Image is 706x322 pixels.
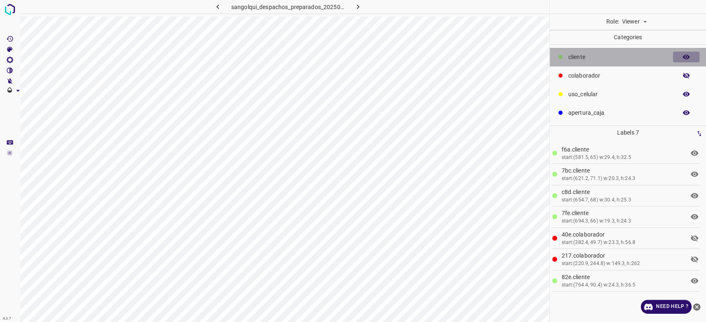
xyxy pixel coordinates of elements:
p: colaborador [568,71,673,80]
div: cliente [550,48,706,66]
div: start:(382.4, 49.7) w:23.3, h:56.8 [561,239,685,246]
div: 4.3.7 [1,315,13,322]
p: 40e.colaborador [561,230,685,239]
p: 217.colaborador [561,251,685,260]
div: colaborador [550,66,706,85]
div: start:(654.7, 68) w:30.4, h:25.3 [561,197,685,204]
div: start:(764.4, 90.4) w:24.3, h:36.5 [561,282,685,289]
p: 7bc.cliente [561,166,685,175]
p: uso_celular [568,90,673,99]
div: start:(220.9, 244.8) w:149.3, h:262 [561,260,685,268]
p: f6a.cliente [561,145,685,154]
div: start:(694.3, 66) w:19.3, h:24.3 [561,218,685,225]
img: logo [2,2,17,17]
a: Need Help ? [641,300,692,314]
div: start:(581.5, 65) w:29.4, h:32.5 [561,154,685,161]
h6: sangolqui_despachos_preparados_20250902_085955_862180.jpg [231,2,345,14]
p: 7fe.cliente [561,209,685,218]
p: 82e.cliente [561,273,685,282]
p: c8d.cliente [561,188,685,197]
div: Viewer [622,16,650,28]
div: apertura_caja [550,104,706,122]
div: start:(621.2, 71.1) w:20.3, h:24.3 [561,175,685,182]
p: Labels 7 [552,126,704,140]
p: apertura_caja [568,109,673,117]
div: Role: [550,14,706,30]
p: Categories [550,31,706,44]
p: cliente [568,53,673,62]
div: uso_celular [550,85,706,104]
button: close-help [692,300,702,314]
